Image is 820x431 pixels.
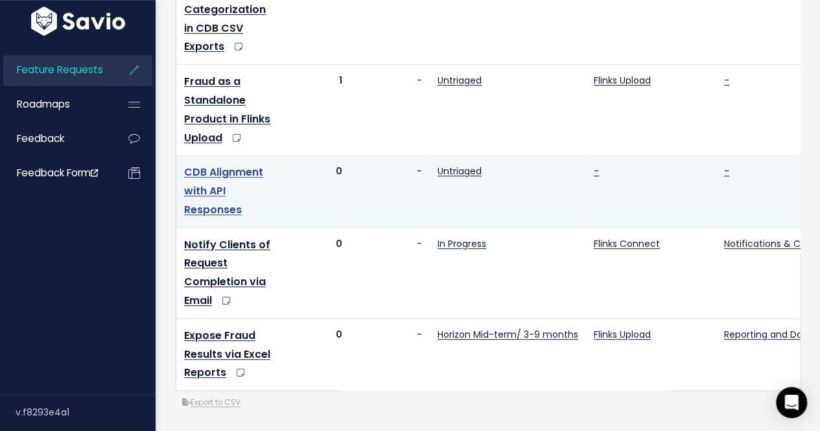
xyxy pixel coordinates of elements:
[3,89,108,119] a: Roadmaps
[184,328,270,380] a: Expose Fraud Results via Excel Reports
[3,158,108,188] a: Feedback form
[776,387,807,418] div: Open Intercom Messenger
[594,328,651,341] a: Flinks Upload
[594,237,660,250] a: Flinks Connect
[724,74,729,87] a: -
[438,237,486,250] a: In Progress
[184,74,270,145] a: Fraud as a Standalone Product in Flinks Upload
[724,165,729,178] a: -
[438,165,482,178] a: Untriaged
[17,166,98,180] span: Feedback form
[350,156,430,227] td: -
[184,237,270,308] a: Notify Clients of Request Completion via Email
[279,65,350,156] td: 1
[594,165,599,178] a: -
[279,318,350,390] td: 0
[16,395,156,429] div: v.f8293e4a1
[438,328,578,341] a: Horizon Mid-term/ 3-9 months
[3,124,108,154] a: Feedback
[350,65,430,156] td: -
[28,6,128,35] img: logo-white.9d6f32f41409.svg
[594,74,651,87] a: Flinks Upload
[279,156,350,227] td: 0
[279,227,350,318] td: 0
[350,318,430,390] td: -
[182,397,240,408] a: Export to CSV
[438,74,482,87] a: Untriaged
[350,227,430,318] td: -
[17,97,70,111] span: Roadmaps
[17,132,64,145] span: Feedback
[3,55,108,85] a: Feature Requests
[184,165,263,217] a: CDB Alignment with API Responses
[17,63,103,76] span: Feature Requests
